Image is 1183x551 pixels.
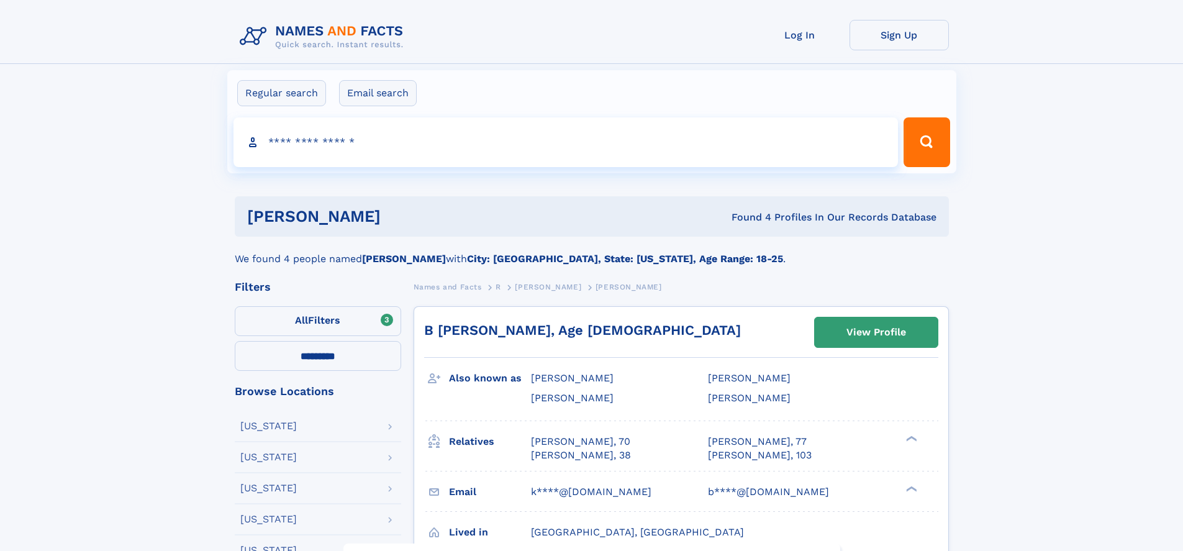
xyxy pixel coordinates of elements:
[531,372,614,384] span: [PERSON_NAME]
[449,522,531,543] h3: Lived in
[496,279,501,294] a: R
[295,314,308,326] span: All
[449,368,531,389] h3: Also known as
[531,526,744,538] span: [GEOGRAPHIC_DATA], [GEOGRAPHIC_DATA]
[904,117,950,167] button: Search Button
[240,452,297,462] div: [US_STATE]
[414,279,482,294] a: Names and Facts
[556,211,936,224] div: Found 4 Profiles In Our Records Database
[339,80,417,106] label: Email search
[247,209,556,224] h1: [PERSON_NAME]
[240,514,297,524] div: [US_STATE]
[708,449,812,462] a: [PERSON_NAME], 103
[235,386,401,397] div: Browse Locations
[237,80,326,106] label: Regular search
[235,281,401,293] div: Filters
[708,392,791,404] span: [PERSON_NAME]
[515,279,581,294] a: [PERSON_NAME]
[240,483,297,493] div: [US_STATE]
[467,253,783,265] b: City: [GEOGRAPHIC_DATA], State: [US_STATE], Age Range: 18-25
[750,20,850,50] a: Log In
[903,434,918,442] div: ❯
[235,20,414,53] img: Logo Names and Facts
[708,435,807,449] a: [PERSON_NAME], 77
[449,431,531,452] h3: Relatives
[515,283,581,291] span: [PERSON_NAME]
[596,283,662,291] span: [PERSON_NAME]
[846,318,906,347] div: View Profile
[362,253,446,265] b: [PERSON_NAME]
[531,435,630,449] a: [PERSON_NAME], 70
[233,117,899,167] input: search input
[903,485,918,493] div: ❯
[496,283,501,291] span: R
[235,237,949,266] div: We found 4 people named with .
[850,20,949,50] a: Sign Up
[240,421,297,431] div: [US_STATE]
[531,449,631,462] a: [PERSON_NAME], 38
[531,392,614,404] span: [PERSON_NAME]
[235,306,401,336] label: Filters
[449,481,531,503] h3: Email
[815,317,938,347] a: View Profile
[424,322,741,338] a: B [PERSON_NAME], Age [DEMOGRAPHIC_DATA]
[708,372,791,384] span: [PERSON_NAME]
